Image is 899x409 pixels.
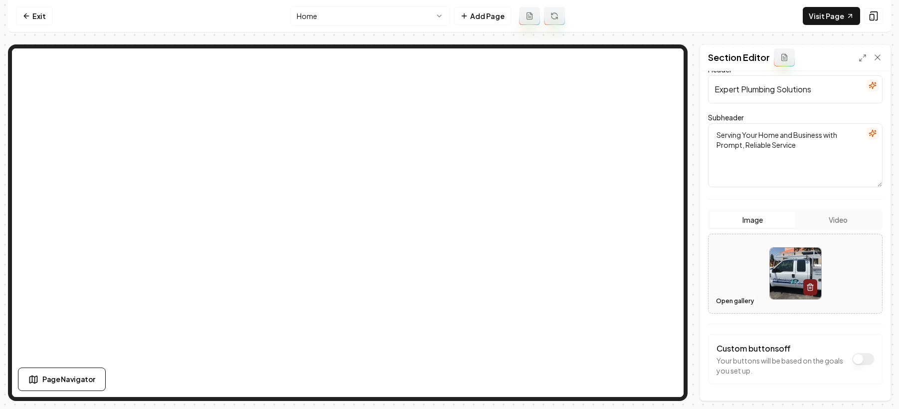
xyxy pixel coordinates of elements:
[710,212,795,228] button: Image
[454,7,511,25] button: Add Page
[708,50,770,64] h2: Section Editor
[708,113,744,122] label: Subheader
[803,7,860,25] a: Visit Page
[519,7,540,25] button: Add admin page prompt
[18,368,106,391] button: Page Navigator
[795,212,881,228] button: Video
[544,7,565,25] button: Regenerate page
[16,7,52,25] a: Exit
[770,248,821,299] img: image
[708,65,732,74] label: Header
[708,75,883,103] input: Header
[713,293,757,309] button: Open gallery
[717,356,847,376] p: Your buttons will be based on the goals you set up.
[42,374,95,385] span: Page Navigator
[774,48,795,66] button: Add admin section prompt
[717,343,791,354] label: Custom buttons off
